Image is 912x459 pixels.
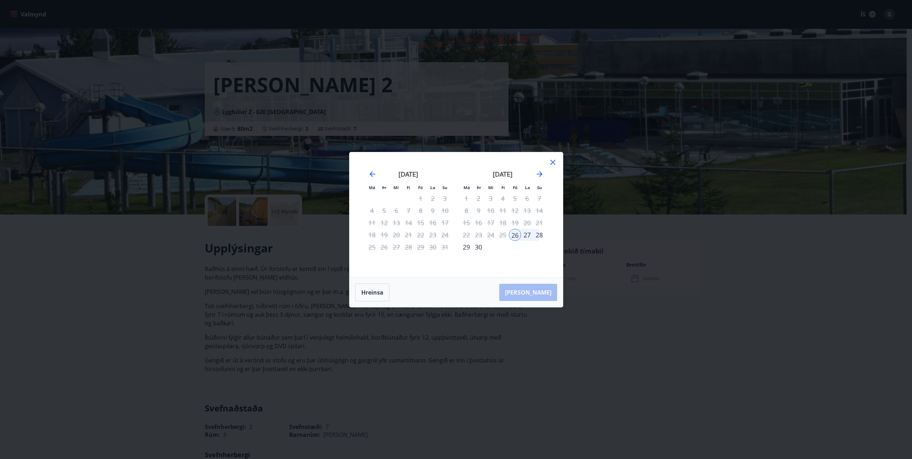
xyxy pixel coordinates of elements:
td: Not available. föstudagur, 12. september 2025 [509,204,521,217]
div: Aðeins útritun í boði [509,204,521,217]
div: 27 [521,229,533,241]
td: Not available. fimmtudagur, 28. ágúst 2025 [402,241,415,253]
td: Not available. laugardagur, 20. september 2025 [521,217,533,229]
td: Not available. mánudagur, 25. ágúst 2025 [366,241,378,253]
td: Not available. laugardagur, 23. ágúst 2025 [427,229,439,241]
td: Not available. mánudagur, 22. september 2025 [460,229,472,241]
td: Not available. föstudagur, 8. ágúst 2025 [415,204,427,217]
td: Selected as start date. föstudagur, 26. september 2025 [509,229,521,241]
td: Not available. laugardagur, 30. ágúst 2025 [427,241,439,253]
small: Mi [393,185,399,190]
td: Not available. föstudagur, 15. ágúst 2025 [415,217,427,229]
td: Not available. mánudagur, 11. ágúst 2025 [366,217,378,229]
td: Not available. mánudagur, 18. ágúst 2025 [366,229,378,241]
td: Not available. fimmtudagur, 11. september 2025 [497,204,509,217]
div: Move backward to switch to the previous month. [368,170,377,178]
td: Not available. fimmtudagur, 4. september 2025 [497,192,509,204]
td: Not available. þriðjudagur, 16. september 2025 [472,217,485,229]
td: Not available. miðvikudagur, 20. ágúst 2025 [390,229,402,241]
td: Choose sunnudagur, 28. september 2025 as your check-out date. It’s available. [533,229,545,241]
td: Not available. fimmtudagur, 25. september 2025 [497,229,509,241]
td: Not available. þriðjudagur, 19. ágúst 2025 [378,229,390,241]
strong: [DATE] [398,170,418,178]
div: Calendar [358,161,554,269]
strong: [DATE] [493,170,512,178]
div: 26 [509,229,521,241]
td: Not available. föstudagur, 5. september 2025 [509,192,521,204]
td: Not available. miðvikudagur, 27. ágúst 2025 [390,241,402,253]
td: Not available. þriðjudagur, 23. september 2025 [472,229,485,241]
td: Choose þriðjudagur, 30. september 2025 as your check-out date. It’s available. [472,241,485,253]
td: Choose laugardagur, 27. september 2025 as your check-out date. It’s available. [521,229,533,241]
td: Not available. laugardagur, 2. ágúst 2025 [427,192,439,204]
td: Not available. miðvikudagur, 13. ágúst 2025 [390,217,402,229]
td: Not available. föstudagur, 29. ágúst 2025 [415,241,427,253]
small: Fi [501,185,505,190]
small: Fö [418,185,423,190]
td: Not available. laugardagur, 9. ágúst 2025 [427,204,439,217]
td: Not available. fimmtudagur, 21. ágúst 2025 [402,229,415,241]
small: La [525,185,530,190]
small: Fö [513,185,517,190]
small: Þr [382,185,386,190]
td: Not available. sunnudagur, 14. september 2025 [533,204,545,217]
td: Not available. þriðjudagur, 9. september 2025 [472,204,485,217]
td: Not available. mánudagur, 4. ágúst 2025 [366,204,378,217]
td: Not available. sunnudagur, 31. ágúst 2025 [439,241,451,253]
td: Not available. miðvikudagur, 6. ágúst 2025 [390,204,402,217]
td: Not available. miðvikudagur, 17. september 2025 [485,217,497,229]
small: Má [369,185,375,190]
div: 28 [533,229,545,241]
small: Má [464,185,470,190]
td: Not available. fimmtudagur, 7. ágúst 2025 [402,204,415,217]
div: 30 [472,241,485,253]
td: Not available. mánudagur, 15. september 2025 [460,217,472,229]
td: Not available. laugardagur, 6. september 2025 [521,192,533,204]
td: Not available. miðvikudagur, 3. september 2025 [485,192,497,204]
td: Not available. þriðjudagur, 26. ágúst 2025 [378,241,390,253]
td: Not available. þriðjudagur, 12. ágúst 2025 [378,217,390,229]
td: Not available. sunnudagur, 17. ágúst 2025 [439,217,451,229]
td: Choose mánudagur, 29. september 2025 as your check-out date. It’s available. [460,241,472,253]
td: Not available. þriðjudagur, 5. ágúst 2025 [378,204,390,217]
td: Not available. sunnudagur, 3. ágúst 2025 [439,192,451,204]
small: Þr [477,185,481,190]
td: Not available. laugardagur, 16. ágúst 2025 [427,217,439,229]
small: Fi [407,185,410,190]
small: Su [442,185,447,190]
div: Move forward to switch to the next month. [535,170,544,178]
td: Not available. mánudagur, 8. september 2025 [460,204,472,217]
td: Not available. föstudagur, 19. september 2025 [509,217,521,229]
button: Hreinsa [355,283,390,301]
td: Not available. sunnudagur, 24. ágúst 2025 [439,229,451,241]
td: Not available. sunnudagur, 7. september 2025 [533,192,545,204]
div: 29 [460,241,472,253]
td: Not available. miðvikudagur, 24. september 2025 [485,229,497,241]
small: La [430,185,435,190]
td: Not available. miðvikudagur, 10. september 2025 [485,204,497,217]
td: Not available. fimmtudagur, 14. ágúst 2025 [402,217,415,229]
td: Not available. föstudagur, 22. ágúst 2025 [415,229,427,241]
td: Not available. þriðjudagur, 2. september 2025 [472,192,485,204]
td: Not available. sunnudagur, 21. september 2025 [533,217,545,229]
small: Mi [488,185,494,190]
td: Not available. fimmtudagur, 18. september 2025 [497,217,509,229]
td: Not available. sunnudagur, 10. ágúst 2025 [439,204,451,217]
td: Not available. laugardagur, 13. september 2025 [521,204,533,217]
td: Not available. föstudagur, 1. ágúst 2025 [415,192,427,204]
td: Not available. mánudagur, 1. september 2025 [460,192,472,204]
small: Su [537,185,542,190]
